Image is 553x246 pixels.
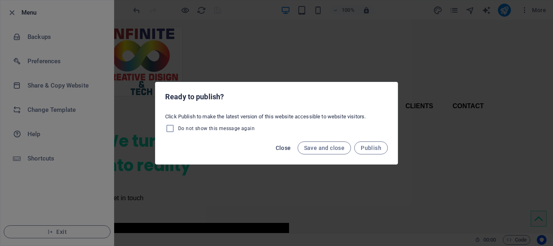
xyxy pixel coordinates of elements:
span: Save and close [304,145,345,151]
button: Close [272,141,294,154]
div: Click Publish to make the latest version of this website accessible to website visitors. [155,110,398,137]
span: Do not show this message again [178,125,255,132]
span: Publish [361,145,381,151]
button: Publish [354,141,388,154]
button: Save and close [298,141,351,154]
h2: Ready to publish? [165,92,388,102]
span: Close [276,145,291,151]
